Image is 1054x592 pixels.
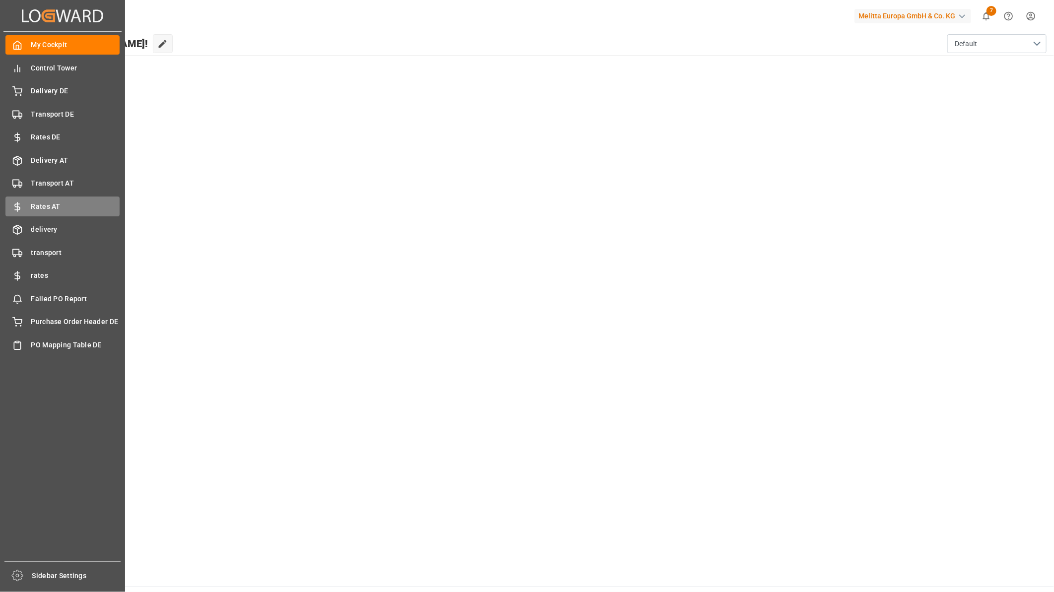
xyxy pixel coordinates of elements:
div: Melitta Europa GmbH & Co. KG [855,9,971,23]
span: Transport AT [31,178,120,189]
span: PO Mapping Table DE [31,340,120,350]
span: delivery [31,224,120,235]
a: Rates AT [5,197,120,216]
a: Purchase Order Header DE [5,312,120,331]
span: Rates AT [31,201,120,212]
span: Default [955,39,977,49]
a: Control Tower [5,58,120,77]
a: Transport AT [5,174,120,193]
button: Melitta Europa GmbH & Co. KG [855,6,975,25]
span: transport [31,248,120,258]
a: transport [5,243,120,262]
span: Purchase Order Header DE [31,317,120,327]
span: Rates DE [31,132,120,142]
a: PO Mapping Table DE [5,335,120,354]
span: Delivery DE [31,86,120,96]
a: My Cockpit [5,35,120,55]
a: rates [5,266,120,285]
a: Delivery DE [5,81,120,101]
span: Failed PO Report [31,294,120,304]
a: Failed PO Report [5,289,120,308]
a: Delivery AT [5,150,120,170]
span: 7 [987,6,996,16]
span: My Cockpit [31,40,120,50]
span: rates [31,270,120,281]
a: Transport DE [5,104,120,124]
button: show 7 new notifications [975,5,997,27]
a: Rates DE [5,128,120,147]
span: Sidebar Settings [32,571,121,581]
button: open menu [947,34,1047,53]
span: Hello [PERSON_NAME]! [41,34,148,53]
span: Control Tower [31,63,120,73]
button: Help Center [997,5,1020,27]
a: delivery [5,220,120,239]
span: Delivery AT [31,155,120,166]
span: Transport DE [31,109,120,120]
